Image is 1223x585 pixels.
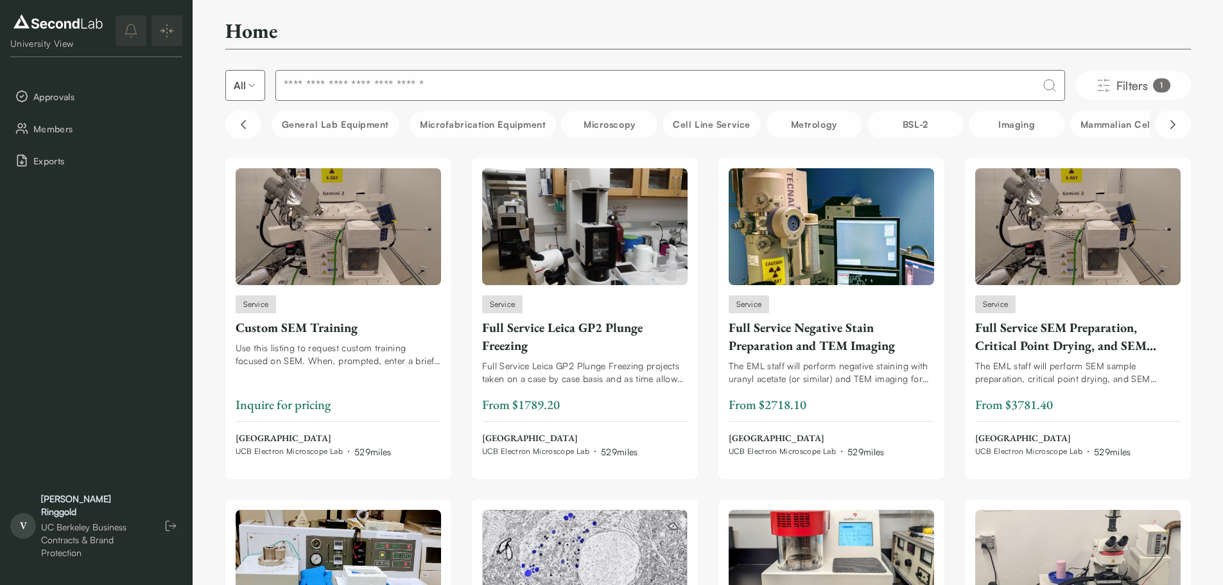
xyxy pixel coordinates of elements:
button: notifications [116,15,146,46]
span: UCB Electron Microscope Lab [975,446,1082,457]
span: [GEOGRAPHIC_DATA] [482,432,638,445]
div: [PERSON_NAME] Ringgold [41,493,146,518]
button: Log out [159,514,182,537]
img: Full Service SEM Preparation, Critical Point Drying, and SEM Imaging [975,168,1181,285]
img: Full Service Negative Stain Preparation and TEM Imaging [729,168,934,285]
img: Custom SEM Training [236,168,441,285]
button: Metrology [766,111,862,137]
div: University View [10,37,106,50]
div: UC Berkeley Business Contracts & Brand Protection [41,521,146,559]
span: From $1789.20 [482,396,560,413]
a: Full Service SEM Preparation, Critical Point Drying, and SEM ImagingServiceFull Service SEM Prepa... [975,168,1181,458]
a: Custom SEM TrainingServiceCustom SEM TrainingUse this listing to request custom training focused ... [236,168,441,458]
div: Full Service Leica GP2 Plunge Freezing [482,319,688,354]
h2: Home [225,18,277,44]
button: Expand/Collapse sidebar [152,15,182,46]
button: Imaging [969,111,1065,137]
span: Service [736,299,762,310]
span: UCB Electron Microscope Lab [482,446,589,457]
div: 529 miles [354,445,392,458]
div: Full Service Negative Stain Preparation and TEM Imaging [729,319,934,354]
span: Service [983,299,1009,310]
span: Filters [1116,76,1149,94]
div: 529 miles [847,445,885,458]
button: Scroll right [1155,110,1191,139]
button: Microfabrication Equipment [410,111,556,137]
button: Approvals [10,83,182,110]
button: Select listing type [225,70,265,101]
span: V [10,513,36,539]
span: Service [243,299,269,310]
button: Filters [1075,71,1191,100]
div: 529 miles [1094,445,1131,458]
span: Members [33,122,177,135]
button: BSL-2 [867,111,964,137]
button: General Lab equipment [272,111,400,137]
div: Full Service Leica GP2 Plunge Freezing projects taken on a case by case basis and as time allows ... [482,360,688,385]
div: Full Service SEM Preparation, Critical Point Drying, and SEM Imaging [975,319,1181,354]
span: Exports [33,154,177,168]
a: Full Service Negative Stain Preparation and TEM ImagingServiceFull Service Negative Stain Prepara... [729,168,934,458]
span: UCB Electron Microscope Lab [729,446,836,457]
img: logo [10,12,106,32]
button: Cell line service [663,111,760,137]
div: 1 [1153,78,1170,92]
div: The EML staff will perform negative staining with uranyl acetate (or similar) and TEM imaging for... [729,360,934,385]
button: Members [10,115,182,142]
button: Exports [10,147,182,174]
div: 529 miles [601,445,638,458]
button: Scroll left [225,110,261,139]
span: From $3781.40 [975,396,1053,413]
span: Approvals [33,90,177,103]
a: Full Service Leica GP2 Plunge FreezingServiceFull Service Leica GP2 Plunge FreezingFull Service L... [482,168,688,458]
span: [GEOGRAPHIC_DATA] [729,432,885,445]
button: Microscopy [561,111,657,137]
img: Full Service Leica GP2 Plunge Freezing [482,168,688,285]
span: Service [490,299,516,310]
span: [GEOGRAPHIC_DATA] [975,432,1131,445]
span: From $2718.10 [729,396,806,413]
span: [GEOGRAPHIC_DATA] [236,432,392,445]
span: Inquire for pricing [236,396,331,413]
div: Custom SEM Training [236,319,441,336]
div: Use this listing to request custom training focused on SEM. When, prompted, enter a brief descrip... [236,342,441,367]
span: UCB Electron Microscope Lab [236,446,343,457]
button: Mammalian Cells [1070,111,1168,137]
div: The EML staff will perform SEM sample preparation, critical point drying, and SEM imaging for you... [975,360,1181,385]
